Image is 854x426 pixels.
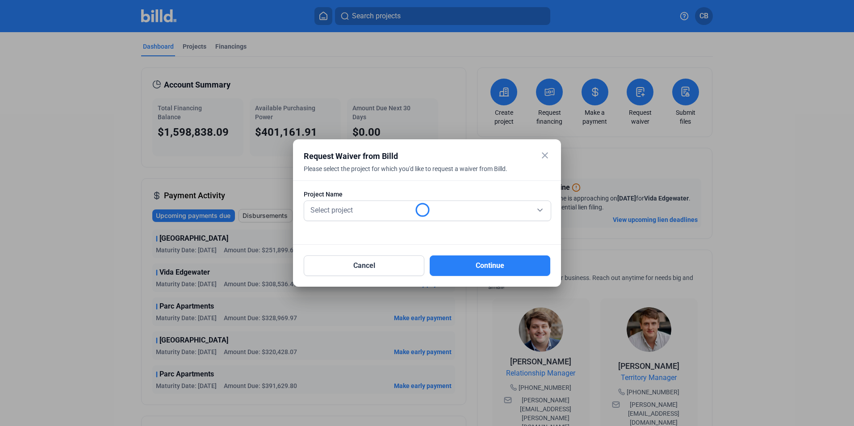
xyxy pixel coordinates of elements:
[430,255,550,276] button: Continue
[540,150,550,161] mat-icon: close
[304,255,424,276] button: Cancel
[304,150,528,163] div: Request Waiver from Billd
[304,190,343,199] span: Project Name
[304,164,528,184] div: Please select the project for which you'd like to request a waiver from Billd.
[310,206,353,214] span: Select project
